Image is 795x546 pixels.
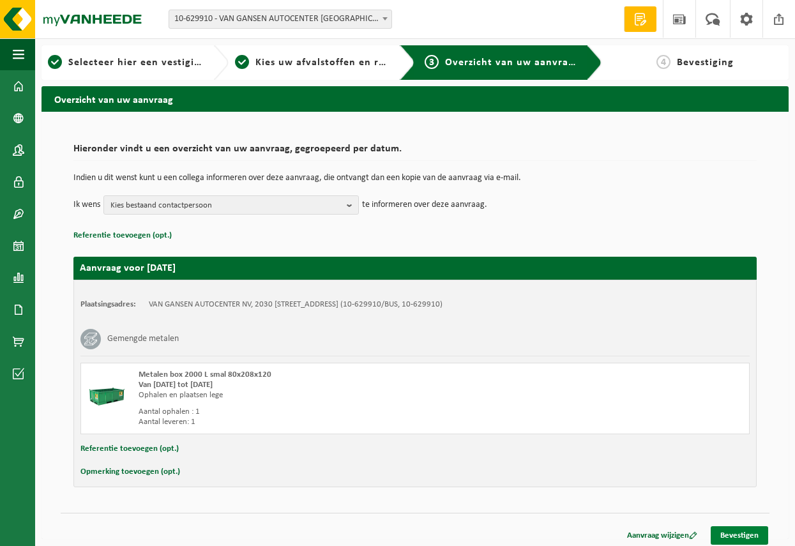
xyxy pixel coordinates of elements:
[235,55,390,70] a: 2Kies uw afvalstoffen en recipiënten
[425,55,439,69] span: 3
[80,300,136,308] strong: Plaatsingsadres:
[48,55,62,69] span: 1
[711,526,768,545] a: Bevestigen
[107,329,179,349] h3: Gemengde metalen
[362,195,487,215] p: te informeren over deze aanvraag.
[169,10,391,28] span: 10-629910 - VAN GANSEN AUTOCENTER NV - ANTWERPEN
[656,55,670,69] span: 4
[235,55,249,69] span: 2
[255,57,431,68] span: Kies uw afvalstoffen en recipiënten
[42,86,789,111] h2: Overzicht van uw aanvraag
[139,390,466,400] div: Ophalen en plaatsen lege
[48,55,203,70] a: 1Selecteer hier een vestiging
[87,370,126,408] img: PB-MB-2000-MET-GN-01.png
[445,57,580,68] span: Overzicht van uw aanvraag
[110,196,342,215] span: Kies bestaand contactpersoon
[73,195,100,215] p: Ik wens
[73,144,757,161] h2: Hieronder vindt u een overzicht van uw aanvraag, gegroepeerd per datum.
[139,370,271,379] span: Metalen box 2000 L smal 80x208x120
[68,57,206,68] span: Selecteer hier een vestiging
[73,174,757,183] p: Indien u dit wenst kunt u een collega informeren over deze aanvraag, die ontvangt dan een kopie v...
[80,263,176,273] strong: Aanvraag voor [DATE]
[80,464,180,480] button: Opmerking toevoegen (opt.)
[80,441,179,457] button: Referentie toevoegen (opt.)
[617,526,707,545] a: Aanvraag wijzigen
[103,195,359,215] button: Kies bestaand contactpersoon
[149,300,443,310] td: VAN GANSEN AUTOCENTER NV, 2030 [STREET_ADDRESS] (10-629910/BUS, 10-629910)
[73,227,172,244] button: Referentie toevoegen (opt.)
[139,417,466,427] div: Aantal leveren: 1
[139,381,213,389] strong: Van [DATE] tot [DATE]
[169,10,392,29] span: 10-629910 - VAN GANSEN AUTOCENTER NV - ANTWERPEN
[677,57,734,68] span: Bevestiging
[139,407,466,417] div: Aantal ophalen : 1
